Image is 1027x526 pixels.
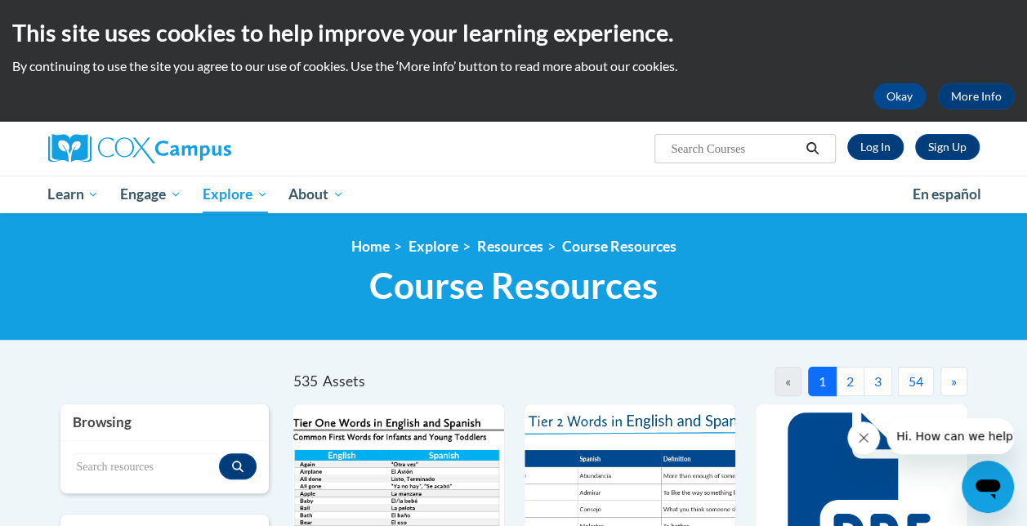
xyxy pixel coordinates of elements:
span: 535 [293,372,318,390]
span: » [951,373,957,389]
span: Course Resources [369,264,658,307]
input: Search Courses [669,139,800,158]
a: About [278,176,355,213]
span: Learn [47,185,99,204]
span: Explore [203,185,268,204]
button: Search [800,139,824,158]
a: Log In [847,134,904,160]
a: Course Resources [562,238,676,255]
iframe: Message from company [886,418,1014,454]
span: Assets [323,372,365,390]
button: Next [940,367,967,396]
a: Register [915,134,980,160]
iframe: Close message [847,421,880,454]
span: Engage [120,185,181,204]
a: Explore [409,238,458,255]
h2: This site uses cookies to help improve your learning experience. [12,16,1015,49]
nav: Pagination Navigation [630,367,967,396]
input: Search resources [73,453,219,481]
a: Cox Campus [48,134,342,163]
iframe: Button to launch messaging window [962,461,1014,513]
img: Cox Campus [48,134,231,163]
button: Search resources [219,453,257,479]
p: By continuing to use the site you agree to our use of cookies. Use the ‘More info’ button to read... [12,57,1015,75]
button: 2 [836,367,864,396]
button: Okay [873,83,926,109]
a: Engage [109,176,192,213]
button: 1 [808,367,837,396]
button: 3 [864,367,892,396]
span: En español [913,185,981,203]
a: More Info [938,83,1015,109]
a: En español [902,177,992,212]
h3: Browsing [73,412,257,432]
a: Resources [477,238,543,255]
button: 54 [898,367,934,396]
span: Hi. How can we help? [10,11,132,25]
a: Home [351,238,390,255]
span: About [288,185,344,204]
a: Learn [38,176,110,213]
a: Explore [192,176,279,213]
div: Main menu [36,176,992,213]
